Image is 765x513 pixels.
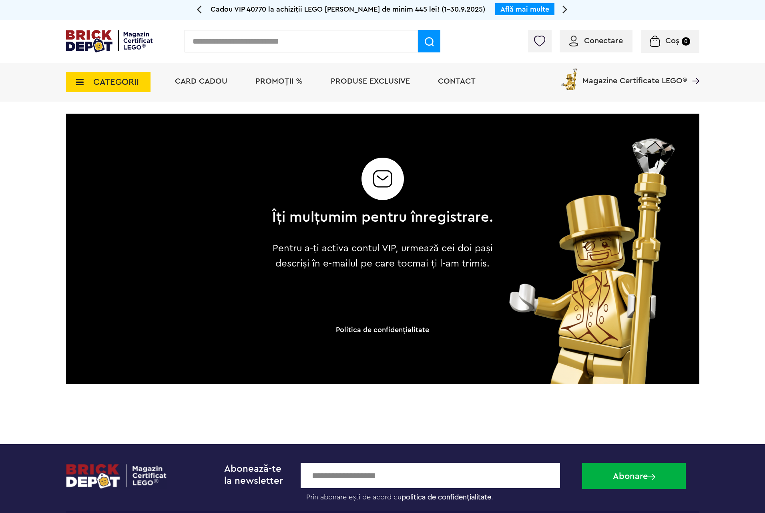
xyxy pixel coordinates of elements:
label: Prin abonare ești de acord cu . [301,488,576,502]
a: politica de confidențialitate [402,493,491,501]
img: Abonare [648,474,655,480]
a: Contact [438,77,476,85]
a: Află mai multe [500,6,549,13]
a: Conectare [569,37,623,45]
span: Coș [665,37,679,45]
p: Pentru a-ți activa contul VIP, urmează cei doi pași descriși în e-mailul pe care tocmai ți l-am t... [266,241,499,271]
span: Magazine Certificate LEGO® [582,66,687,85]
span: Cadou VIP 40770 la achiziții LEGO [PERSON_NAME] de minim 445 lei! (1-30.9.2025) [211,6,485,13]
small: 0 [682,37,690,46]
span: Conectare [584,37,623,45]
span: Abonează-te la newsletter [224,464,283,486]
a: Card Cadou [175,77,227,85]
span: CATEGORII [93,78,139,86]
a: Magazine Certificate LEGO® [687,66,699,74]
a: PROMOȚII % [255,77,303,85]
img: footerlogo [66,463,167,489]
a: Politica de confidenţialitate [336,326,429,333]
button: Abonare [582,463,686,489]
a: Produse exclusive [331,77,410,85]
h2: Îți mulțumim pentru înregistrare. [272,210,493,225]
